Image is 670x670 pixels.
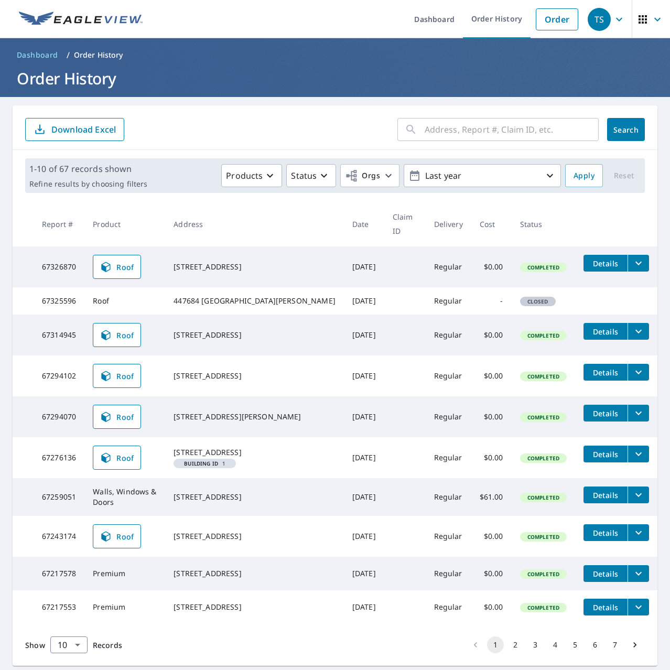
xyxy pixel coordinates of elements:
[590,449,621,459] span: Details
[507,636,524,653] button: Go to page 2
[628,446,649,462] button: filesDropdownBtn-67276136
[426,246,471,287] td: Regular
[84,478,165,516] td: Walls, Windows & Doors
[345,169,380,182] span: Orgs
[471,590,512,624] td: $0.00
[34,516,84,557] td: 67243174
[100,261,134,273] span: Roof
[521,570,566,578] span: Completed
[512,201,575,246] th: Status
[471,201,512,246] th: Cost
[590,327,621,337] span: Details
[471,246,512,287] td: $0.00
[174,296,336,306] div: 447684 [GEOGRAPHIC_DATA][PERSON_NAME]
[286,164,336,187] button: Status
[84,287,165,315] td: Roof
[583,323,628,340] button: detailsBtn-67314945
[174,531,336,542] div: [STREET_ADDRESS]
[547,636,564,653] button: Go to page 4
[93,323,141,347] a: Roof
[521,298,555,305] span: Closed
[344,590,384,624] td: [DATE]
[17,50,58,60] span: Dashboard
[74,50,123,60] p: Order History
[344,557,384,590] td: [DATE]
[384,201,426,246] th: Claim ID
[590,408,621,418] span: Details
[628,255,649,272] button: filesDropdownBtn-67326870
[100,329,134,341] span: Roof
[344,355,384,396] td: [DATE]
[13,47,657,63] nav: breadcrumb
[34,557,84,590] td: 67217578
[583,565,628,582] button: detailsBtn-67217578
[628,323,649,340] button: filesDropdownBtn-67314945
[426,396,471,437] td: Regular
[34,287,84,315] td: 67325596
[426,201,471,246] th: Delivery
[471,315,512,355] td: $0.00
[13,68,657,89] h1: Order History
[93,640,122,650] span: Records
[344,478,384,516] td: [DATE]
[421,167,544,185] p: Last year
[521,414,566,421] span: Completed
[344,201,384,246] th: Date
[471,396,512,437] td: $0.00
[583,599,628,615] button: detailsBtn-67217553
[590,490,621,500] span: Details
[567,636,583,653] button: Go to page 5
[590,602,621,612] span: Details
[344,287,384,315] td: [DATE]
[84,557,165,590] td: Premium
[628,364,649,381] button: filesDropdownBtn-67294102
[628,524,649,541] button: filesDropdownBtn-67243174
[521,373,566,380] span: Completed
[93,446,141,470] a: Roof
[521,332,566,339] span: Completed
[344,246,384,287] td: [DATE]
[471,287,512,315] td: -
[583,524,628,541] button: detailsBtn-67243174
[34,437,84,478] td: 67276136
[100,451,134,464] span: Roof
[178,461,232,466] span: 1
[583,405,628,422] button: detailsBtn-67294070
[174,371,336,381] div: [STREET_ADDRESS]
[291,169,317,182] p: Status
[607,636,623,653] button: Go to page 7
[521,494,566,501] span: Completed
[67,49,70,61] li: /
[426,287,471,315] td: Regular
[471,478,512,516] td: $61.00
[628,565,649,582] button: filesDropdownBtn-67217578
[344,516,384,557] td: [DATE]
[51,124,116,135] p: Download Excel
[344,315,384,355] td: [DATE]
[93,255,141,279] a: Roof
[174,568,336,579] div: [STREET_ADDRESS]
[221,164,282,187] button: Products
[226,169,263,182] p: Products
[583,446,628,462] button: detailsBtn-67276136
[426,437,471,478] td: Regular
[174,447,336,458] div: [STREET_ADDRESS]
[426,557,471,590] td: Regular
[174,492,336,502] div: [STREET_ADDRESS]
[34,396,84,437] td: 67294070
[426,315,471,355] td: Regular
[404,164,561,187] button: Last year
[574,169,595,182] span: Apply
[590,258,621,268] span: Details
[471,355,512,396] td: $0.00
[426,478,471,516] td: Regular
[165,201,344,246] th: Address
[536,8,578,30] a: Order
[590,569,621,579] span: Details
[565,164,603,187] button: Apply
[34,478,84,516] td: 67259051
[521,264,566,271] span: Completed
[13,47,62,63] a: Dashboard
[615,125,636,135] span: Search
[588,8,611,31] div: TS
